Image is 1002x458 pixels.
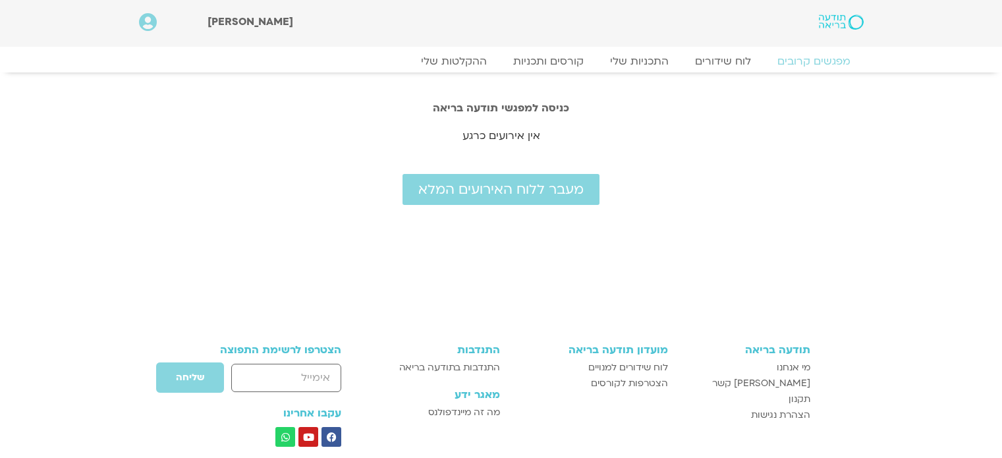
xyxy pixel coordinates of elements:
[751,407,810,423] span: הצהרת נגישות
[428,405,500,420] span: מה זה מיינדפולנס
[500,55,597,68] a: קורסים ותכניות
[712,376,810,391] span: [PERSON_NAME] קשר
[408,55,500,68] a: ההקלטות שלי
[513,360,668,376] a: לוח שידורים למנויים
[597,55,682,68] a: התכניות שלי
[764,55,864,68] a: מפגשים קרובים
[208,14,293,29] span: [PERSON_NAME]
[192,407,342,419] h3: עקבו אחרינו
[681,391,810,407] a: תקנון
[777,360,810,376] span: מי אנחנו
[139,55,864,68] nav: Menu
[403,174,599,205] a: מעבר ללוח האירועים המלא
[681,407,810,423] a: הצהרת נגישות
[681,376,810,391] a: [PERSON_NAME] קשר
[789,391,810,407] span: תקנון
[176,372,204,383] span: שליחה
[399,360,500,376] span: התנדבות בתודעה בריאה
[591,376,668,391] span: הצטרפות לקורסים
[192,344,342,356] h3: הצטרפו לרשימת התפוצה
[588,360,668,376] span: לוח שידורים למנויים
[126,127,877,145] p: אין אירועים כרגע
[377,389,499,401] h3: מאגר ידע
[682,55,764,68] a: לוח שידורים
[377,344,499,356] h3: התנדבות
[231,364,341,392] input: אימייל
[513,344,668,356] h3: מועדון תודעה בריאה
[513,376,668,391] a: הצטרפות לקורסים
[377,360,499,376] a: התנדבות בתודעה בריאה
[377,405,499,420] a: מה זה מיינדפולנס
[418,182,584,197] span: מעבר ללוח האירועים המלא
[192,362,342,400] form: טופס חדש
[681,360,810,376] a: מי אנחנו
[126,102,877,114] h2: כניסה למפגשי תודעה בריאה
[155,362,225,393] button: שליחה
[681,344,810,356] h3: תודעה בריאה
